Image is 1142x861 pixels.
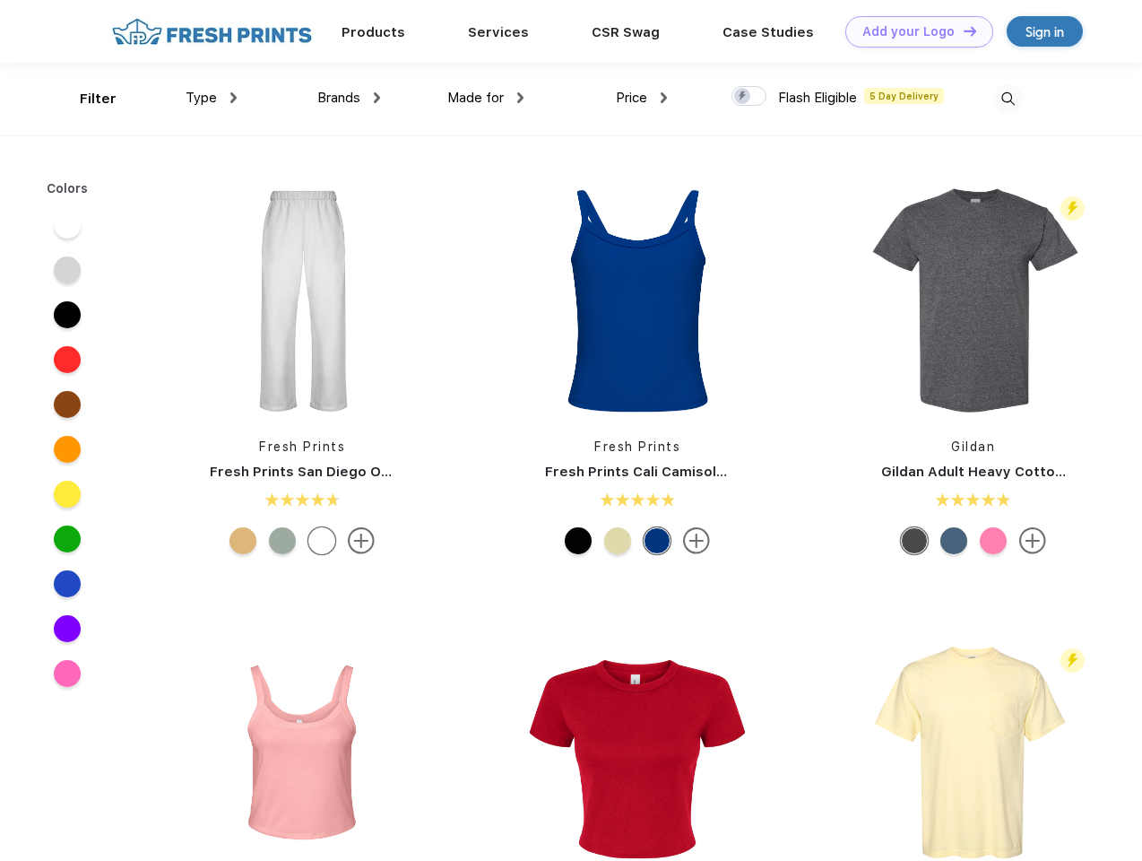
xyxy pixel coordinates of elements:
[683,527,710,554] img: more.svg
[881,464,1114,480] a: Gildan Adult Heavy Cotton T-Shirt
[951,439,995,454] a: Gildan
[308,527,335,554] div: White
[229,527,256,554] div: Bahama Yellow mto
[1060,196,1085,221] img: flash_active_toggle.svg
[230,92,237,103] img: dropdown.png
[107,16,317,48] img: fo%20logo%202.webp
[342,24,405,40] a: Products
[854,181,1093,420] img: func=resize&h=266
[592,24,660,40] a: CSR Swag
[964,26,976,36] img: DT
[1025,22,1064,42] div: Sign in
[80,89,117,109] div: Filter
[594,439,680,454] a: Fresh Prints
[447,90,504,106] span: Made for
[517,92,523,103] img: dropdown.png
[348,527,375,554] img: more.svg
[210,464,586,480] a: Fresh Prints San Diego Open Heavyweight Sweatpants
[1007,16,1083,47] a: Sign in
[317,90,360,106] span: Brands
[518,181,757,420] img: func=resize&h=266
[940,527,967,554] div: Indigo Blue
[661,92,667,103] img: dropdown.png
[644,527,670,554] div: Royal
[980,527,1007,554] div: Safety Pink
[1060,648,1085,673] img: flash_active_toggle.svg
[33,179,102,198] div: Colors
[183,181,421,420] img: func=resize&h=266
[545,464,755,480] a: Fresh Prints Cali Camisole Top
[604,527,631,554] div: Baby Yellow
[864,88,944,104] span: 5 Day Delivery
[468,24,529,40] a: Services
[565,527,592,554] div: Black mto
[374,92,380,103] img: dropdown.png
[1019,527,1046,554] img: more.svg
[269,527,296,554] div: Sage Green mto
[186,90,217,106] span: Type
[993,84,1023,114] img: desktop_search.svg
[901,527,928,554] div: Graphite Heather
[616,90,647,106] span: Price
[778,90,857,106] span: Flash Eligible
[259,439,345,454] a: Fresh Prints
[862,24,955,39] div: Add your Logo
